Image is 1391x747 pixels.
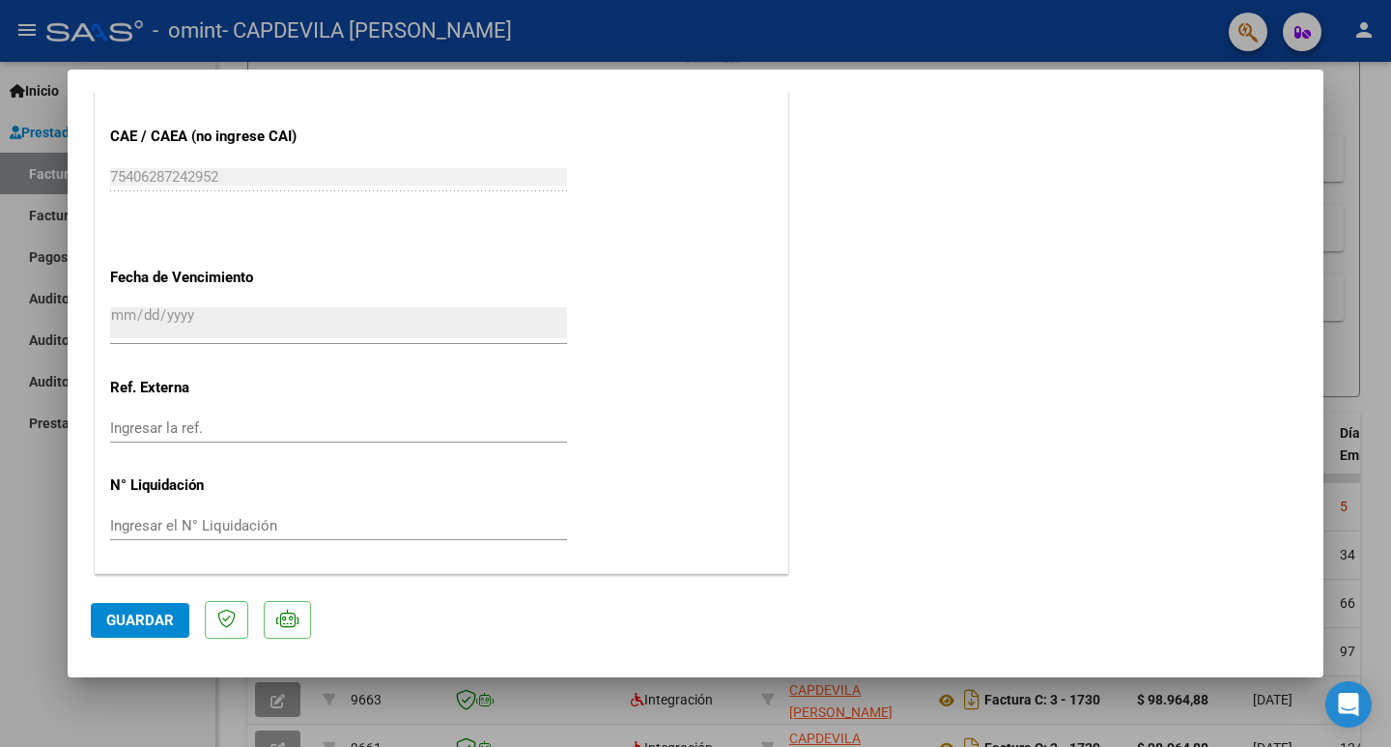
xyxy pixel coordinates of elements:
p: CAE / CAEA (no ingrese CAI) [110,126,309,148]
p: Fecha de Vencimiento [110,267,309,289]
p: Ref. Externa [110,377,309,399]
div: Open Intercom Messenger [1325,681,1372,728]
button: Guardar [91,603,189,638]
p: N° Liquidación [110,474,309,497]
span: Guardar [106,612,174,629]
